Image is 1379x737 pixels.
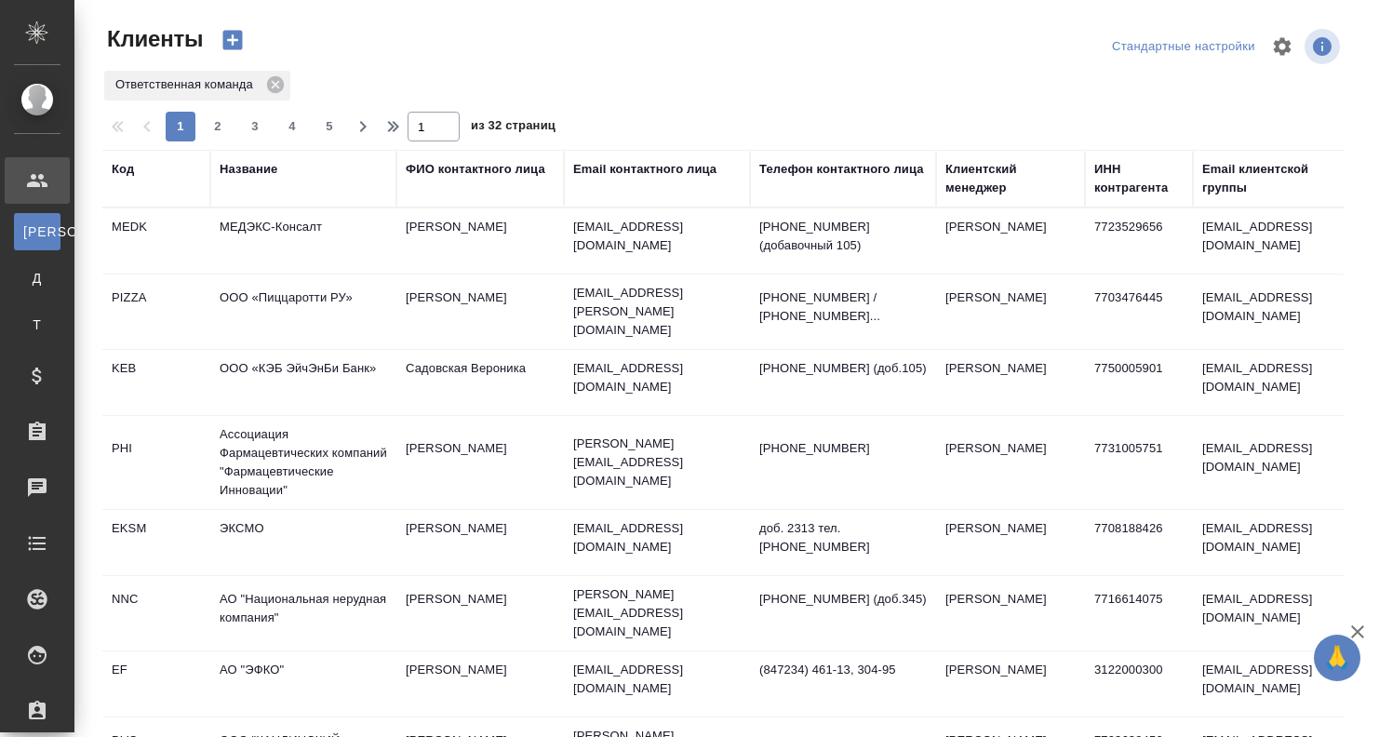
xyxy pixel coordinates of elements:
[23,269,51,288] span: Д
[759,160,924,179] div: Телефон контактного лица
[220,160,277,179] div: Название
[471,114,556,141] span: из 32 страниц
[759,439,927,458] p: [PHONE_NUMBER]
[210,510,396,575] td: ЭКСМО
[1193,581,1360,646] td: [EMAIL_ADDRESS][DOMAIN_NAME]
[396,510,564,575] td: [PERSON_NAME]
[1085,430,1193,495] td: 7731005751
[210,651,396,717] td: АО "ЭФКО"
[1085,279,1193,344] td: 7703476445
[573,359,741,396] p: [EMAIL_ADDRESS][DOMAIN_NAME]
[1085,510,1193,575] td: 7708188426
[104,71,290,100] div: Ответственная команда
[936,581,1085,646] td: [PERSON_NAME]
[759,288,927,326] p: [PHONE_NUMBER] / [PHONE_NUMBER]...
[14,306,60,343] a: Т
[112,160,134,179] div: Код
[1321,638,1353,677] span: 🙏
[573,160,716,179] div: Email контактного лица
[102,350,210,415] td: KEB
[203,117,233,136] span: 2
[102,430,210,495] td: PHI
[936,279,1085,344] td: [PERSON_NAME]
[315,117,344,136] span: 5
[102,279,210,344] td: PIZZA
[102,510,210,575] td: EKSM
[936,208,1085,274] td: [PERSON_NAME]
[115,75,260,94] p: Ответственная команда
[210,208,396,274] td: МЕДЭКС-Консалт
[240,117,270,136] span: 3
[1094,160,1184,197] div: ИНН контрагента
[1193,350,1360,415] td: [EMAIL_ADDRESS][DOMAIN_NAME]
[573,661,741,698] p: [EMAIL_ADDRESS][DOMAIN_NAME]
[1085,581,1193,646] td: 7716614075
[573,218,741,255] p: [EMAIL_ADDRESS][DOMAIN_NAME]
[936,651,1085,717] td: [PERSON_NAME]
[210,279,396,344] td: ООО «Пиццаротти РУ»
[759,218,927,255] p: [PHONE_NUMBER] (добавочный 105)
[1085,208,1193,274] td: 7723529656
[210,581,396,646] td: АО "Национальная нерудная компания"
[936,350,1085,415] td: [PERSON_NAME]
[1193,279,1360,344] td: [EMAIL_ADDRESS][DOMAIN_NAME]
[396,651,564,717] td: [PERSON_NAME]
[573,284,741,340] p: [EMAIL_ADDRESS][PERSON_NAME][DOMAIN_NAME]
[315,112,344,141] button: 5
[759,661,927,679] p: (847234) 461-13, 304-95
[396,350,564,415] td: Садовская Вероника
[1193,510,1360,575] td: [EMAIL_ADDRESS][DOMAIN_NAME]
[1202,160,1351,197] div: Email клиентской группы
[23,315,51,334] span: Т
[406,160,545,179] div: ФИО контактного лица
[573,585,741,641] p: [PERSON_NAME][EMAIL_ADDRESS][DOMAIN_NAME]
[573,519,741,556] p: [EMAIL_ADDRESS][DOMAIN_NAME]
[277,112,307,141] button: 4
[759,519,927,556] p: доб. 2313 тел. [PHONE_NUMBER]
[210,350,396,415] td: ООО «КЭБ ЭйчЭнБи Банк»
[1314,635,1360,681] button: 🙏
[1085,350,1193,415] td: 7750005901
[759,359,927,378] p: [PHONE_NUMBER] (доб.105)
[396,279,564,344] td: [PERSON_NAME]
[1193,651,1360,717] td: [EMAIL_ADDRESS][DOMAIN_NAME]
[277,117,307,136] span: 4
[210,416,396,509] td: Ассоциация Фармацевтических компаний "Фармацевтические Инновации"
[573,435,741,490] p: [PERSON_NAME][EMAIL_ADDRESS][DOMAIN_NAME]
[1193,430,1360,495] td: [EMAIL_ADDRESS][DOMAIN_NAME]
[396,430,564,495] td: [PERSON_NAME]
[1305,29,1344,64] span: Посмотреть информацию
[1193,208,1360,274] td: [EMAIL_ADDRESS][DOMAIN_NAME]
[945,160,1076,197] div: Клиентский менеджер
[102,651,210,717] td: EF
[203,112,233,141] button: 2
[759,590,927,609] p: [PHONE_NUMBER] (доб.345)
[14,260,60,297] a: Д
[102,24,203,54] span: Клиенты
[210,24,255,56] button: Создать
[240,112,270,141] button: 3
[1260,24,1305,69] span: Настроить таблицу
[396,208,564,274] td: [PERSON_NAME]
[396,581,564,646] td: [PERSON_NAME]
[1107,33,1260,61] div: split button
[102,208,210,274] td: MEDK
[102,581,210,646] td: NNC
[936,510,1085,575] td: [PERSON_NAME]
[14,213,60,250] a: [PERSON_NAME]
[23,222,51,241] span: [PERSON_NAME]
[936,430,1085,495] td: [PERSON_NAME]
[1085,651,1193,717] td: 3122000300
